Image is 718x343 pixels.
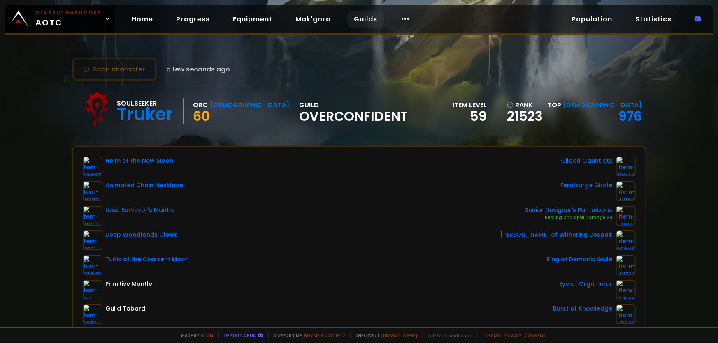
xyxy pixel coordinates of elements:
[225,332,257,338] a: Report a bug
[167,64,230,74] span: a few seconds ago
[382,332,418,338] a: [DOMAIN_NAME]
[525,332,547,338] a: Consent
[504,332,522,338] a: Privacy
[193,107,210,125] span: 60
[548,100,642,110] div: Top
[553,304,613,313] div: Burst of Knowledge
[106,206,175,214] div: Lead Surveyor's Mantle
[177,332,214,338] span: Made by
[83,157,102,176] img: item-22407
[5,5,115,33] a: Classic HardcoreAOTC
[106,280,153,288] div: Primitive Mantle
[106,304,146,313] div: Guild Tabard
[83,206,102,226] img: item-11842
[560,280,613,288] div: Eye of Orgrimmar
[501,230,613,239] div: [PERSON_NAME] of Withering Despair
[83,280,102,299] img: item-154
[268,332,345,338] span: Support me,
[616,280,636,299] img: item-12545
[106,157,174,165] div: Helm of the New Moon
[507,110,543,122] a: 21523
[616,181,636,201] img: item-18104
[453,110,487,122] div: 59
[486,332,501,338] a: Terms
[304,332,345,338] a: Buy me a coffee
[629,11,678,28] a: Statistics
[289,11,337,28] a: Mak'gora
[616,304,636,324] img: item-11832
[117,108,173,121] div: Truker
[423,332,472,338] span: v. d752d5 - production
[561,157,613,165] div: Gilded Gauntlets
[616,255,636,275] img: item-18314
[300,100,408,122] div: guild
[83,304,102,324] img: item-5976
[125,11,160,28] a: Home
[170,11,216,28] a: Progress
[211,100,290,110] div: [DEMOGRAPHIC_DATA]
[525,206,613,214] div: Senior Designer's Pantaloons
[507,100,543,110] div: rank
[561,181,613,190] div: Feralsurge Girdle
[106,255,189,264] div: Tunic of the Crescent Moon
[193,100,208,110] div: Orc
[300,110,408,122] span: Overconfident
[547,255,613,264] div: Ring of Demonic Guile
[616,230,636,250] img: item-22240
[83,181,102,201] img: item-18723
[347,11,384,28] a: Guilds
[616,206,636,226] img: item-11841
[35,9,101,29] span: AOTC
[106,181,184,190] div: Animated Chain Necklace
[563,100,642,110] span: [DEMOGRAPHIC_DATA]
[453,100,487,110] div: item level
[525,214,613,221] div: Healing and Spell Damage +8
[201,332,214,338] a: a fan
[117,98,173,108] div: Soulseeker
[72,58,157,81] button: Scan character
[616,157,636,176] img: item-13244
[619,107,642,125] a: 976
[226,11,279,28] a: Equipment
[83,255,102,275] img: item-22409
[350,332,418,338] span: Checkout
[35,9,101,16] small: Classic Hardcore
[565,11,619,28] a: Population
[83,230,102,250] img: item-19121
[106,230,177,239] div: Deep Woodlands Cloak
